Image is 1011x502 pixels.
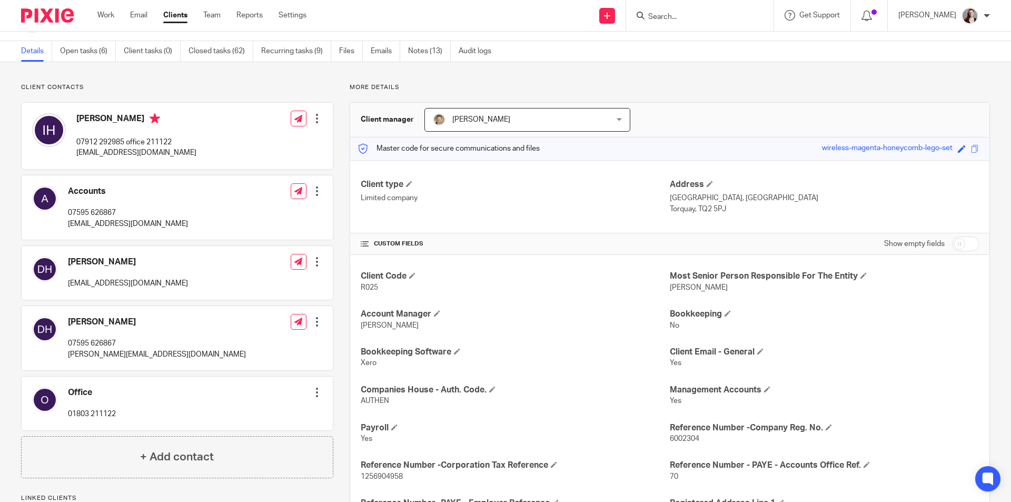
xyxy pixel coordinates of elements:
span: 6002304 [670,435,699,442]
a: Emails [371,41,400,62]
h4: Account Manager [361,309,670,320]
h4: Management Accounts [670,385,979,396]
a: Recurring tasks (9) [261,41,331,62]
label: Show empty fields [884,239,945,249]
span: Get Support [799,12,840,19]
span: [PERSON_NAME] [670,284,728,291]
p: [EMAIL_ADDRESS][DOMAIN_NAME] [68,219,188,229]
h4: CUSTOM FIELDS [361,240,670,248]
h4: Client type [361,179,670,190]
a: Reports [236,10,263,21]
a: Files [339,41,363,62]
h4: Bookkeeping [670,309,979,320]
h4: Companies House - Auth. Code. [361,385,670,396]
a: Client tasks (0) [124,41,181,62]
img: svg%3E [32,186,57,211]
a: Team [203,10,221,21]
a: Audit logs [459,41,499,62]
h4: Reference Number -Company Reg. No. [670,422,979,434]
a: Details [21,41,52,62]
i: Primary [150,113,160,124]
input: Search [647,13,742,22]
a: Work [97,10,114,21]
span: No [670,322,679,329]
span: Yes [670,359,681,367]
h4: Office [68,387,116,398]
img: svg%3E [32,257,57,282]
img: svg%3E [32,317,57,342]
span: Yes [670,397,681,405]
h4: [PERSON_NAME] [76,113,196,126]
h4: + Add contact [140,449,214,465]
h4: Client Code [361,271,670,282]
p: More details [350,83,990,92]
a: Email [130,10,147,21]
span: [PERSON_NAME] [452,116,510,123]
span: R025 [361,284,378,291]
span: 70 [670,473,678,480]
p: Master code for secure communications and files [358,143,540,154]
h4: [PERSON_NAME] [68,257,188,268]
h4: Reference Number - PAYE - Accounts Office Ref. [670,460,979,471]
span: 1256904958 [361,473,403,480]
h4: Accounts [68,186,188,197]
p: 01803 211122 [68,409,116,419]
img: svg%3E [32,387,57,412]
span: [PERSON_NAME] [361,322,419,329]
img: svg%3E [32,113,66,147]
a: Settings [279,10,306,21]
span: Xero [361,359,376,367]
img: Pixie [21,8,74,23]
h4: Reference Number -Corporation Tax Reference [361,460,670,471]
a: Closed tasks (62) [189,41,253,62]
div: wireless-magenta-honeycomb-lego-set [822,143,953,155]
p: 07595 626867 [68,338,246,349]
p: 07595 626867 [68,208,188,218]
img: High%20Res%20Andrew%20Price%20Accountants%20_Poppy%20Jakes%20Photography-3%20-%20Copy.jpg [962,7,978,24]
h3: Client manager [361,114,414,125]
a: Notes (13) [408,41,451,62]
p: Torquay, TQ2 5PJ [670,204,979,214]
p: Limited company [361,193,670,203]
p: [GEOGRAPHIC_DATA], [GEOGRAPHIC_DATA] [670,193,979,203]
h4: Client Email - General [670,347,979,358]
img: High%20Res%20Andrew%20Price%20Accountants_Poppy%20Jakes%20photography-1118.jpg [433,113,445,126]
p: [EMAIL_ADDRESS][DOMAIN_NAME] [76,147,196,158]
p: [EMAIL_ADDRESS][DOMAIN_NAME] [68,278,188,289]
h4: Most Senior Person Responsible For The Entity [670,271,979,282]
p: [PERSON_NAME][EMAIL_ADDRESS][DOMAIN_NAME] [68,349,246,360]
span: Yes [361,435,372,442]
a: Clients [163,10,187,21]
p: 07912 292985 office 211122 [76,137,196,147]
a: Open tasks (6) [60,41,116,62]
p: [PERSON_NAME] [898,10,956,21]
h4: [PERSON_NAME] [68,317,246,328]
span: AUTHEN [361,397,389,405]
h4: Address [670,179,979,190]
p: Client contacts [21,83,333,92]
h4: Payroll [361,422,670,434]
h4: Bookkeeping Software [361,347,670,358]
